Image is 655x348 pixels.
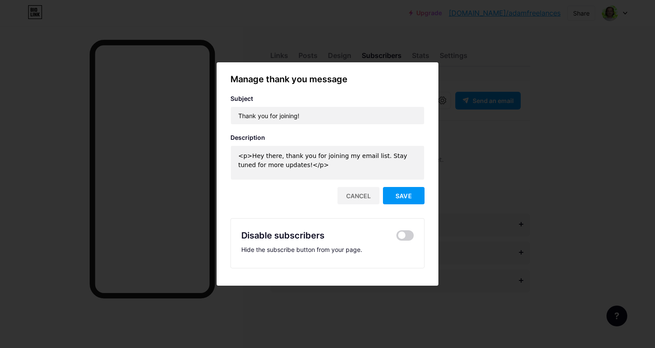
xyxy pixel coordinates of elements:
div: Cancel [337,187,379,204]
span: Save [396,192,412,200]
input: Thank you for joining [231,107,424,124]
div: Description [230,133,425,142]
div: Hide the subscribe button from your page. [241,245,414,254]
div: Manage thank you message [230,73,425,86]
button: Save [383,187,425,204]
div: Disable subscribers [241,229,324,242]
div: Subject [230,94,425,103]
